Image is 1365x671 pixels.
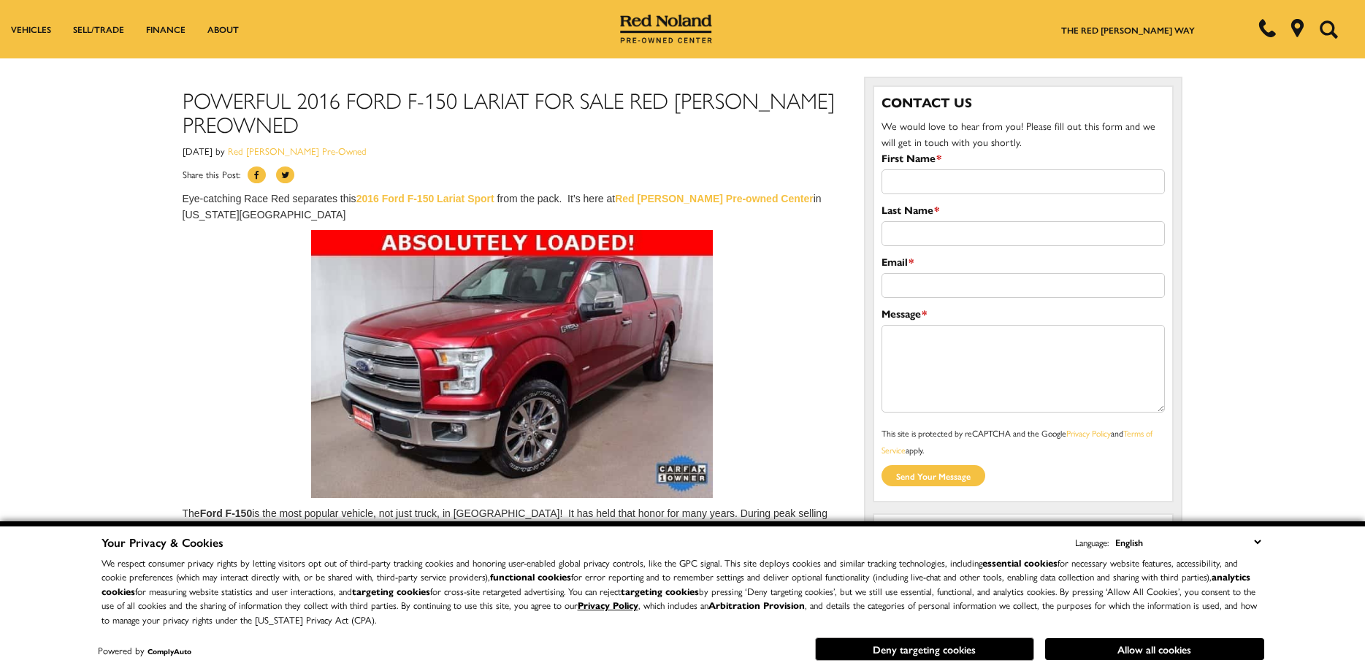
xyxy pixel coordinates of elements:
[620,15,712,44] img: Red Noland Pre-Owned
[982,556,1058,570] strong: essential cookies
[578,598,638,612] a: Privacy Policy
[98,646,191,656] div: Powered by
[882,118,1155,149] span: We would love to hear from you! Please fill out this form and we will get in touch with you shortly.
[621,584,699,598] strong: targeting cookies
[1066,426,1111,440] a: Privacy Policy
[882,305,927,321] label: Message
[183,191,842,223] p: Eye-catching Race Red separates this from the pack. It’s here at in [US_STATE][GEOGRAPHIC_DATA]
[102,556,1264,627] p: We respect consumer privacy rights by letting visitors opt out of third-party tracking cookies an...
[1314,1,1343,58] button: Open the search field
[882,426,1152,456] small: This site is protected by reCAPTCHA and the Google and apply.
[708,598,805,612] strong: Arbitration Provision
[352,584,430,598] strong: targeting cookies
[215,144,225,158] span: by
[102,534,223,551] span: Your Privacy & Cookies
[311,230,713,498] img: Used 2016 Ford F-150 Lariat for sale Red Noland PreOwned Colorado Springs
[183,505,842,553] p: The is the most popular vehicle, not just truck, in [GEOGRAPHIC_DATA]! It has held that honor for...
[183,166,842,191] div: Share this Post:
[1061,23,1195,37] a: The Red [PERSON_NAME] Way
[615,193,813,204] a: Red [PERSON_NAME] Pre-owned Center
[356,193,494,204] strong: 2016 Ford F-150 Lariat Sport
[148,646,191,656] a: ComplyAuto
[882,150,941,166] label: First Name
[620,20,712,34] a: Red Noland Pre-Owned
[183,88,842,136] h1: Powerful 2016 Ford F-150 Lariat For Sale Red [PERSON_NAME] PreOwned
[102,570,1250,598] strong: analytics cookies
[882,94,1166,110] h3: Contact Us
[882,426,1152,456] a: Terms of Service
[882,465,985,486] input: Send your message
[183,144,213,158] span: [DATE]
[1045,638,1264,660] button: Allow all cookies
[882,202,939,218] label: Last Name
[1112,534,1264,551] select: Language Select
[882,253,914,269] label: Email
[356,193,497,204] a: 2016 Ford F-150 Lariat Sport
[490,570,571,583] strong: functional cookies
[815,637,1034,661] button: Deny targeting cookies
[1075,537,1109,547] div: Language:
[228,144,367,158] a: Red [PERSON_NAME] Pre-Owned
[200,507,253,519] strong: Ford F-150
